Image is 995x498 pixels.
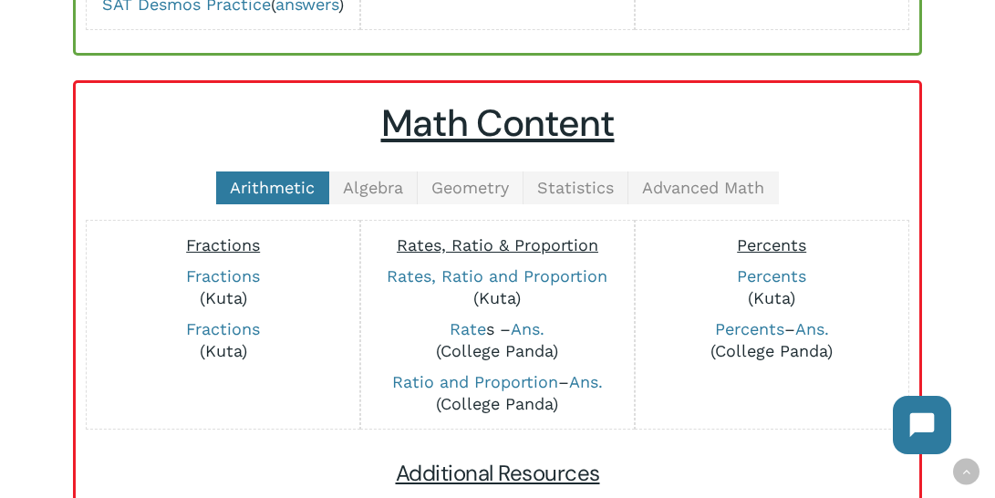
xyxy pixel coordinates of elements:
a: Fractions [186,266,260,285]
p: – (College Panda) [645,318,899,362]
a: Rates, Ratio and Proportion [387,266,607,285]
a: Percents [737,266,806,285]
p: (Kuta) [96,318,350,362]
p: (Kuta) [370,265,625,309]
a: Ans. [795,319,829,338]
span: Arithmetic [230,178,315,197]
span: Algebra [343,178,403,197]
u: Math Content [381,99,615,148]
a: Arithmetic [216,171,329,204]
a: Ans. [511,319,544,338]
p: – (College Panda) [370,371,625,415]
span: Fractions [186,235,260,254]
a: Geometry [418,171,523,204]
span: Advanced Math [642,178,764,197]
p: (Kuta) [96,265,350,309]
a: Statistics [523,171,628,204]
span: Geometry [431,178,509,197]
span: Additional Resources [396,459,600,487]
p: (Kuta) [645,265,899,309]
a: Percents [715,319,784,338]
a: Rate [450,319,486,338]
a: Advanced Math [628,171,779,204]
span: Statistics [537,178,614,197]
a: Algebra [329,171,418,204]
iframe: Chatbot [875,378,969,472]
p: s – (College Panda) [370,318,625,362]
a: Ans. [569,372,603,391]
span: Percents [737,235,806,254]
a: Fractions [186,319,260,338]
a: Ratio and Proportion [392,372,558,391]
span: Rates, Ratio & Proportion [397,235,598,254]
